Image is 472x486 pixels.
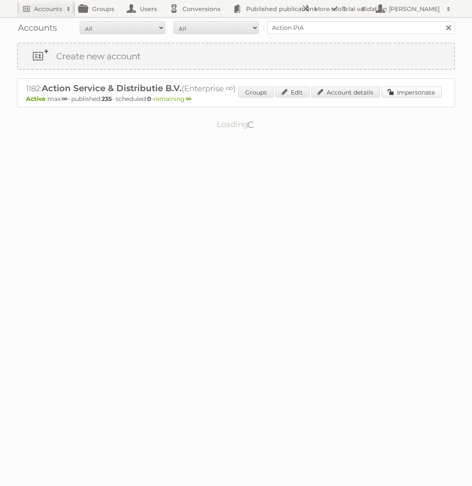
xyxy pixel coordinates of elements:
a: Edit [275,86,310,98]
a: Account details [311,86,380,98]
strong: 0 [147,95,151,103]
a: Create new account [18,43,454,69]
span: remaining: [153,95,191,103]
a: Impersonate [382,86,442,98]
a: Groups [238,86,274,98]
h2: [PERSON_NAME] [387,5,442,13]
strong: ∞ [62,95,67,103]
p: Loading [190,116,282,133]
span: Action Service & Distributie B.V. [42,83,182,93]
strong: 235 [101,95,112,103]
h2: Accounts [34,5,62,13]
p: max: - published: - scheduled: - [26,95,446,103]
h2: More tools [314,5,357,13]
strong: ∞ [186,95,191,103]
span: Active [26,95,48,103]
h2: 1182: (Enterprise ∞) [26,83,324,94]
